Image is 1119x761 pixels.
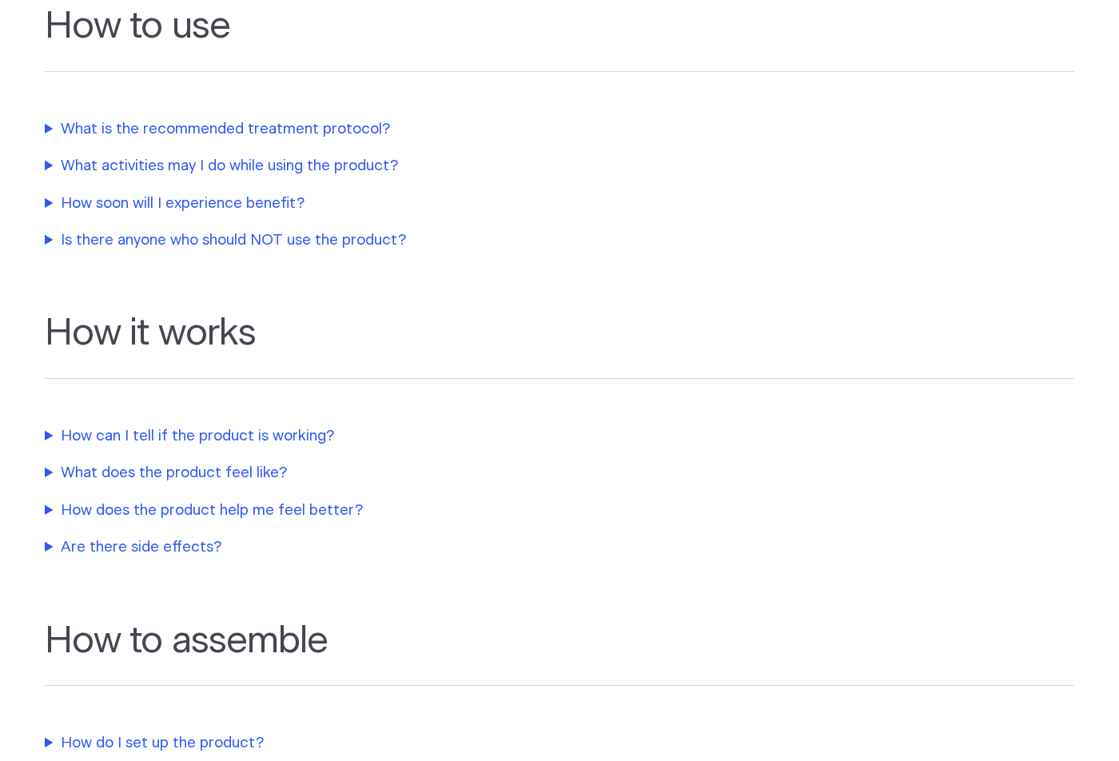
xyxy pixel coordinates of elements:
[45,118,716,141] summary: What is the recommended treatment protocol?
[45,500,716,522] summary: How does the product help me feel better?
[45,620,1074,687] h2: How to assemble
[45,193,716,215] summary: How soon will I experience benefit?
[45,155,716,177] summary: What activities may I do while using the product?
[45,732,716,755] summary: How do I set up the product?
[45,229,716,252] summary: Is there anyone who should NOT use the product?
[45,312,1074,379] h2: How it works
[45,5,1074,72] h2: How to use
[45,425,716,448] summary: How can I tell if the product is working?
[45,462,716,484] summary: What does the product feel like?
[45,536,716,559] summary: Are there side effects?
